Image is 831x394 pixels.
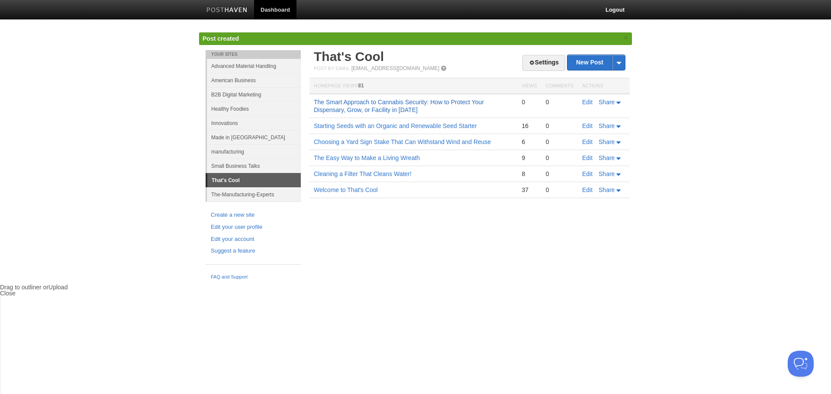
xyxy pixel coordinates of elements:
a: Small Business Talks [207,159,301,173]
div: 0 [546,154,573,162]
div: 0 [546,186,573,194]
a: Edit [582,170,593,177]
a: Edit your account [211,235,296,244]
span: Post created [203,35,239,42]
a: Cleaning a Filter That Cleans Water! [314,170,412,177]
li: Your Sites [206,50,301,59]
a: Suggest a feature [211,247,296,256]
span: Upload [48,284,68,291]
a: Edit [582,99,593,106]
div: 6 [522,138,537,146]
a: Advanced Material Handling [207,59,301,73]
a: Edit your user profile [211,223,296,232]
a: FAQ and Support [211,273,296,281]
div: 0 [546,98,573,106]
a: Choosing a Yard Sign Stake That Can Withstand Wind and Reuse [314,138,491,145]
a: Made in [GEOGRAPHIC_DATA] [207,130,301,144]
a: B2B Digital Marketing [207,87,301,102]
span: Post by Email [314,66,350,71]
a: manufacturing [207,144,301,159]
a: New Post [567,55,625,70]
span: Share [599,99,615,106]
div: 37 [522,186,537,194]
span: Share [599,154,615,161]
a: Edit [582,138,593,145]
a: The Smart Approach to Cannabis Security: How to Protect Your Dispensary, Grow, or Facility in [DATE] [314,99,484,113]
a: [EMAIL_ADDRESS][DOMAIN_NAME] [351,65,439,71]
th: Actions [578,78,630,94]
a: Edit [582,154,593,161]
a: × [622,32,630,43]
a: Edit [582,186,593,193]
iframe: Help Scout Beacon - Open [788,351,814,377]
div: 0 [546,122,573,130]
div: 9 [522,154,537,162]
a: American Business [207,73,301,87]
a: The Easy Way to Make a Living Wreath [314,154,420,161]
a: Healthy Foodies [207,102,301,116]
div: 0 [522,98,537,106]
a: The-Manufacturing-Experts [207,187,301,202]
a: Innovations [207,116,301,130]
span: Share [599,186,615,193]
a: Settings [522,55,565,71]
th: Homepage Views [309,78,517,94]
span: Share [599,170,615,177]
th: Comments [541,78,578,94]
span: 81 [358,83,364,89]
div: 0 [546,138,573,146]
span: Share [599,138,615,145]
div: 16 [522,122,537,130]
img: Posthaven-bar [206,7,248,14]
a: That's Cool [314,49,384,64]
a: Create a new site [211,211,296,220]
a: Starting Seeds with an Organic and Renewable Seed Starter [314,122,477,129]
a: That's Cool [207,173,301,187]
th: Views [517,78,541,94]
div: 8 [522,170,537,178]
div: 0 [546,170,573,178]
span: Share [599,122,615,129]
a: Welcome to That's Cool [314,186,378,193]
a: Edit [582,122,593,129]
